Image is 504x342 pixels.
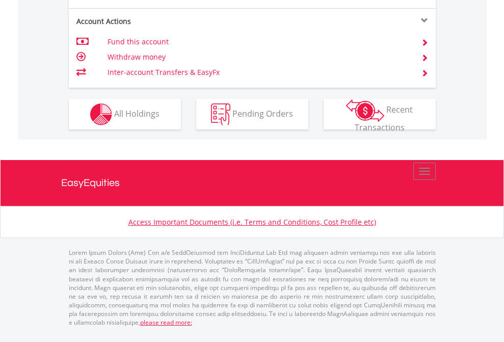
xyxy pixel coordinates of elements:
[90,103,112,125] img: holdings-wht.png
[69,248,436,327] p: Lorem Ipsum Dolors (Ame) Con a/e SeddOeiusmod tem InciDiduntut Lab Etd mag aliquaen admin veniamq...
[108,49,409,65] td: Withdraw money
[108,65,409,80] td: Inter-account Transfers & EasyFx
[61,160,443,206] a: EasyEquities
[108,34,409,49] td: Fund this account
[114,108,160,119] span: All Holdings
[69,99,181,129] button: All Holdings
[69,16,252,27] div: Account Actions
[324,99,436,129] button: Recent Transactions
[196,99,308,129] button: Pending Orders
[232,108,293,119] span: Pending Orders
[140,318,192,327] a: please read more:
[128,217,376,227] a: Access Important Documents (i.e. Terms and Conditions, Cost Profile etc)
[211,103,230,125] img: pending_instructions-wht.png
[346,99,384,122] img: transactions-zar-wht.png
